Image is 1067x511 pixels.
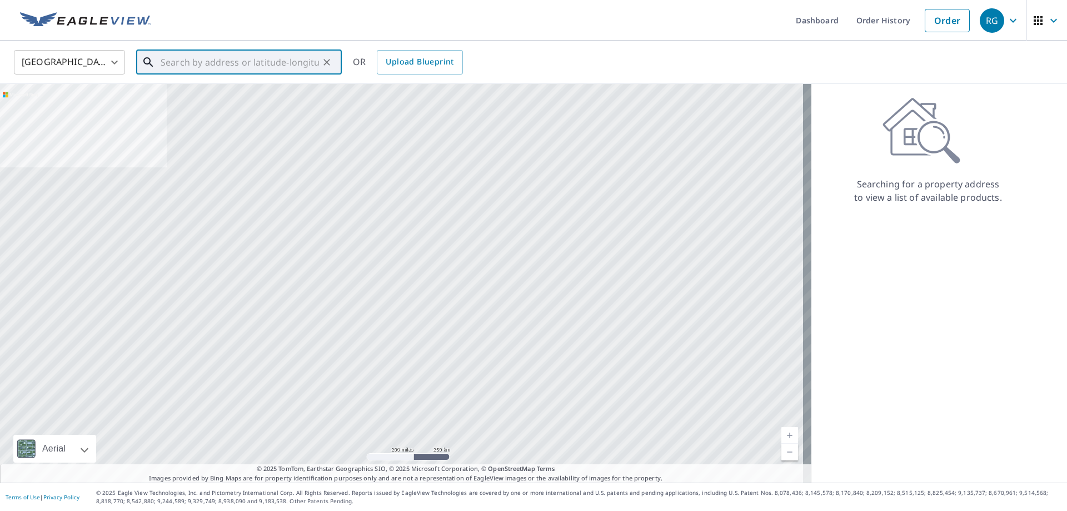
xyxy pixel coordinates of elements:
[257,464,555,474] span: © 2025 TomTom, Earthstar Geographics SIO, © 2025 Microsoft Corporation, ©
[781,444,798,460] a: Current Level 5, Zoom Out
[377,50,462,75] a: Upload Blueprint
[537,464,555,473] a: Terms
[854,177,1003,204] p: Searching for a property address to view a list of available products.
[39,435,69,463] div: Aerial
[14,47,125,78] div: [GEOGRAPHIC_DATA]
[488,464,535,473] a: OpenStreetMap
[43,493,79,501] a: Privacy Policy
[980,8,1004,33] div: RG
[6,493,40,501] a: Terms of Use
[353,50,463,75] div: OR
[386,55,453,69] span: Upload Blueprint
[161,47,319,78] input: Search by address or latitude-longitude
[20,12,151,29] img: EV Logo
[13,435,96,463] div: Aerial
[925,9,970,32] a: Order
[6,494,79,500] p: |
[96,489,1061,505] p: © 2025 Eagle View Technologies, Inc. and Pictometry International Corp. All Rights Reserved. Repo...
[319,54,335,70] button: Clear
[781,427,798,444] a: Current Level 5, Zoom In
